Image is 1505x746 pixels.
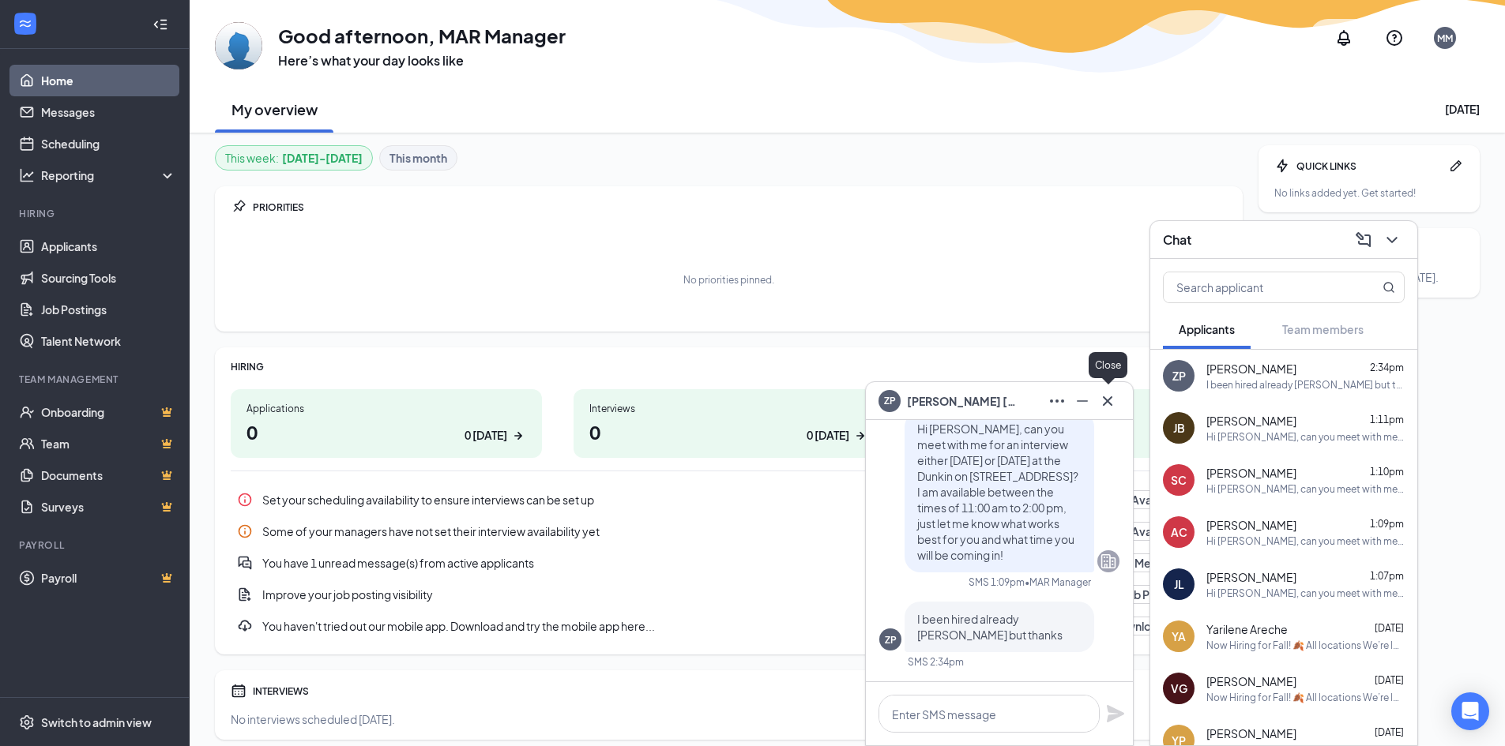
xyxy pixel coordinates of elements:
svg: Plane [1106,704,1125,723]
a: InfoSet your scheduling availability to ensure interviews can be set upAdd AvailabilityPin [231,484,1227,515]
h1: Good afternoon, MAR Manager [278,22,566,49]
svg: Pin [231,199,246,215]
svg: MagnifyingGlass [1383,281,1395,294]
span: 1:07pm [1370,570,1404,582]
span: [PERSON_NAME] [1206,517,1296,533]
div: AC [1171,524,1187,540]
div: Team Management [19,373,173,386]
div: No priorities pinned. [683,273,774,287]
a: PayrollCrown [41,562,176,594]
div: VG [1171,680,1187,696]
svg: Company [1099,552,1118,571]
div: Some of your managers have not set their interview availability yet [262,523,1091,539]
a: Messages [41,96,176,128]
div: You have 1 unread message(s) from active applicants [262,555,1085,571]
span: I been hired already [PERSON_NAME] but thanks [917,612,1063,642]
span: Team members [1282,322,1364,336]
svg: ArrowRight [510,428,526,444]
span: [DATE] [1375,674,1404,686]
svg: Pen [1448,158,1464,174]
h3: Chat [1163,231,1191,249]
span: 1:10pm [1370,466,1404,478]
a: Applications00 [DATE]ArrowRight [231,389,542,458]
svg: Ellipses [1048,392,1067,410]
div: You have 1 unread message(s) from active applicants [231,547,1227,579]
div: I been hired already [PERSON_NAME] but thanks [1206,378,1405,392]
svg: Notifications [1334,28,1353,47]
div: You haven't tried out our mobile app. Download and try the mobile app here... [262,618,1091,634]
div: Some of your managers have not set their interview availability yet [231,515,1227,547]
div: JB [1173,420,1185,436]
svg: Minimize [1073,392,1092,410]
div: This week : [225,149,363,167]
div: HIRING [231,360,1227,373]
svg: Settings [19,714,35,730]
a: Sourcing Tools [41,262,176,294]
svg: Bolt [1274,158,1290,174]
h2: My overview [231,99,318,119]
a: Talent Network [41,325,176,357]
div: Improve your job posting visibility [231,579,1227,610]
a: DoubleChatActiveYou have 1 unread message(s) from active applicantsRead MessagesPin [231,547,1227,579]
a: DocumentsCrown [41,459,176,491]
div: SMS 1:09pm [969,575,1025,589]
div: 0 [DATE] [465,427,507,444]
div: SMS 2:34pm [908,655,964,669]
h1: 0 [246,418,526,445]
svg: Analysis [19,167,35,183]
button: Minimize [1070,388,1095,414]
span: Applicants [1179,322,1235,336]
svg: Info [237,523,253,539]
svg: DocumentAdd [237,587,253,602]
div: YA [1172,628,1186,644]
div: Hi [PERSON_NAME], can you meet with me for an interview either [DATE] or [DATE] at the Dunkin on ... [1206,482,1405,496]
span: 1:11pm [1370,414,1404,425]
a: InfoSome of your managers have not set their interview availability yetSet AvailabilityPin [231,515,1227,547]
svg: ComposeMessage [1354,231,1373,249]
div: Set your scheduling availability to ensure interviews can be set up [262,492,1088,508]
div: No interviews scheduled [DATE]. [231,711,1227,727]
span: [PERSON_NAME] [1206,413,1296,429]
span: 2:34pm [1370,362,1404,373]
span: Yarilene Areche [1206,621,1288,637]
div: Interviews [589,402,869,415]
div: ZP [885,633,897,647]
a: DocumentAddImprove your job posting visibilityReview Job PostingsPin [231,579,1227,610]
svg: Collapse [152,17,168,32]
svg: QuestionInfo [1385,28,1404,47]
button: Review Job Postings [1071,585,1198,604]
svg: Calendar [231,683,246,699]
a: TeamCrown [41,428,176,459]
div: Close [1089,352,1127,378]
a: Job Postings [41,294,176,325]
div: Set your scheduling availability to ensure interviews can be set up [231,484,1227,515]
button: ComposeMessage [1351,227,1376,253]
a: OnboardingCrown [41,396,176,428]
div: Open Intercom Messenger [1451,692,1489,730]
a: SurveysCrown [41,491,176,523]
div: Applications [246,402,526,415]
svg: Download [237,618,253,634]
div: No links added yet. Get started! [1274,186,1464,200]
span: • MAR Manager [1025,575,1091,589]
h3: Here’s what your day looks like [278,52,566,69]
div: Payroll [19,538,173,552]
div: Switch to admin view [41,714,152,730]
div: MM [1437,32,1453,45]
div: INTERVIEWS [253,684,1227,698]
div: Hiring [19,207,173,220]
div: ZP [1172,368,1186,384]
svg: Cross [1098,392,1117,410]
img: MAR Manager [215,22,262,69]
h1: 0 [589,418,869,445]
span: [PERSON_NAME] [1206,725,1296,741]
span: [PERSON_NAME] [1206,569,1296,585]
a: Interviews00 [DATE]ArrowRight [574,389,885,458]
div: Now Hiring for Fall! 🍂 All locations We’re looking for energetic and reliable team members for th... [1206,691,1405,704]
div: SC [1171,472,1187,488]
a: Home [41,65,176,96]
div: [DATE] [1445,101,1480,117]
div: QUICK LINKS [1296,159,1442,173]
svg: Info [237,492,253,508]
